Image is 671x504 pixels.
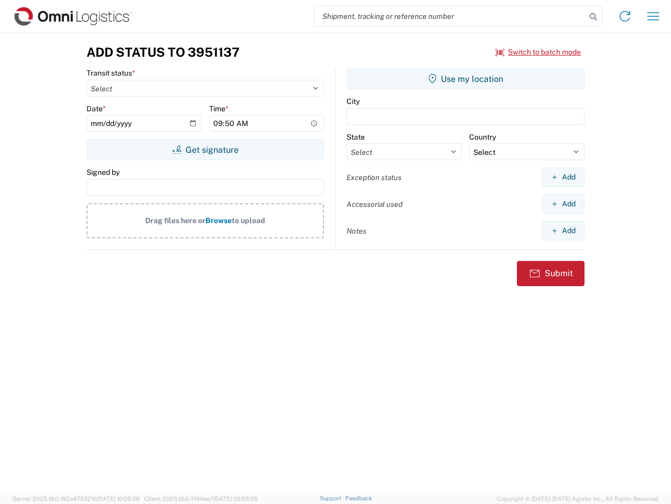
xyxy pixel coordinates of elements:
[86,45,240,60] h3: Add Status to 3951137
[347,226,366,236] label: Notes
[213,496,257,502] span: [DATE] 09:58:55
[13,496,139,502] span: Server: 2025.19.0-192a4753216
[232,216,265,225] span: to upload
[86,167,120,177] label: Signed by
[315,6,586,26] input: Shipment, tracking or reference number
[347,97,360,106] label: City
[347,199,403,209] label: Accessorial used
[347,68,585,89] button: Use my location
[542,194,585,214] button: Add
[97,496,139,502] span: [DATE] 10:05:38
[347,132,365,142] label: State
[209,104,229,113] label: Time
[320,495,346,501] a: Support
[86,68,135,78] label: Transit status
[542,167,585,187] button: Add
[517,261,585,286] button: Submit
[469,132,496,142] label: Country
[86,104,106,113] label: Date
[497,494,658,503] span: Copyright © [DATE]-[DATE] Agistix Inc., All Rights Reserved
[144,496,257,502] span: Client: 2025.19.0-7f44ea7
[86,139,324,160] button: Get signature
[347,173,402,182] label: Exception status
[145,216,205,225] span: Drag files here or
[345,495,372,501] a: Feedback
[542,221,585,240] button: Add
[205,216,232,225] span: Browse
[495,44,581,61] button: Switch to batch mode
